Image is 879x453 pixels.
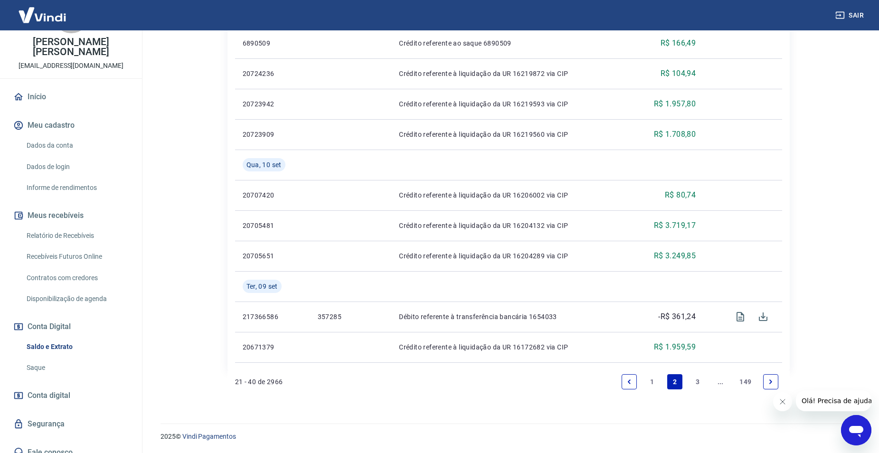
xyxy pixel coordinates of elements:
span: Download [752,305,775,328]
img: Vindi [11,0,73,29]
a: Relatório de Recebíveis [23,226,131,245]
p: 20723942 [243,99,302,109]
a: Next page [763,374,778,389]
iframe: Botão para abrir a janela de mensagens [841,415,871,445]
p: 20705481 [243,221,302,230]
p: 20705651 [243,251,302,261]
p: 357285 [318,312,384,321]
p: 20707420 [243,190,302,200]
p: R$ 104,94 [661,68,696,79]
p: 2025 © [161,432,856,442]
p: R$ 80,74 [665,189,696,201]
span: Qua, 10 set [246,160,282,170]
a: Dados da conta [23,136,131,155]
p: Crédito referente à liquidação da UR 16219593 via CIP [399,99,622,109]
p: R$ 1.959,59 [654,341,696,353]
p: R$ 1.957,80 [654,98,696,110]
p: R$ 1.708,80 [654,129,696,140]
a: Início [11,86,131,107]
a: Previous page [622,374,637,389]
a: Jump forward [713,374,728,389]
span: Olá! Precisa de ajuda? [6,7,80,14]
a: Dados de login [23,157,131,177]
span: Ter, 09 set [246,282,278,291]
iframe: Mensagem da empresa [796,390,871,411]
a: Informe de rendimentos [23,178,131,198]
a: Vindi Pagamentos [182,433,236,440]
p: 20723909 [243,130,302,139]
span: Conta digital [28,389,70,402]
p: 21 - 40 de 2966 [235,377,283,387]
a: Page 3 [690,374,705,389]
button: Sair [833,7,868,24]
a: Disponibilização de agenda [23,289,131,309]
p: Crédito referente à liquidação da UR 16172682 via CIP [399,342,622,352]
p: R$ 3.719,17 [654,220,696,231]
a: Page 149 [736,374,755,389]
p: Crédito referente à liquidação da UR 16206002 via CIP [399,190,622,200]
a: Page 2 is your current page [667,374,682,389]
button: Meu cadastro [11,115,131,136]
p: 20724236 [243,69,302,78]
span: Visualizar [729,305,752,328]
ul: Pagination [618,370,782,393]
p: Crédito referente à liquidação da UR 16219872 via CIP [399,69,622,78]
p: 20671379 [243,342,302,352]
p: [PERSON_NAME] [PERSON_NAME] [8,37,134,57]
p: Crédito referente à liquidação da UR 16219560 via CIP [399,130,622,139]
a: Contratos com credores [23,268,131,288]
p: Crédito referente à liquidação da UR 16204289 via CIP [399,251,622,261]
p: 217366586 [243,312,302,321]
p: R$ 3.249,85 [654,250,696,262]
p: Crédito referente à liquidação da UR 16204132 via CIP [399,221,622,230]
a: Recebíveis Futuros Online [23,247,131,266]
p: 6890509 [243,38,302,48]
a: Saldo e Extrato [23,337,131,357]
p: R$ 166,49 [661,38,696,49]
button: Conta Digital [11,316,131,337]
a: Conta digital [11,385,131,406]
p: Crédito referente ao saque 6890509 [399,38,622,48]
p: Débito referente à transferência bancária 1654033 [399,312,622,321]
p: -R$ 361,24 [658,311,696,322]
p: [EMAIL_ADDRESS][DOMAIN_NAME] [19,61,123,71]
a: Page 1 [644,374,660,389]
a: Saque [23,358,131,377]
a: Segurança [11,414,131,434]
iframe: Fechar mensagem [773,392,792,411]
button: Meus recebíveis [11,205,131,226]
